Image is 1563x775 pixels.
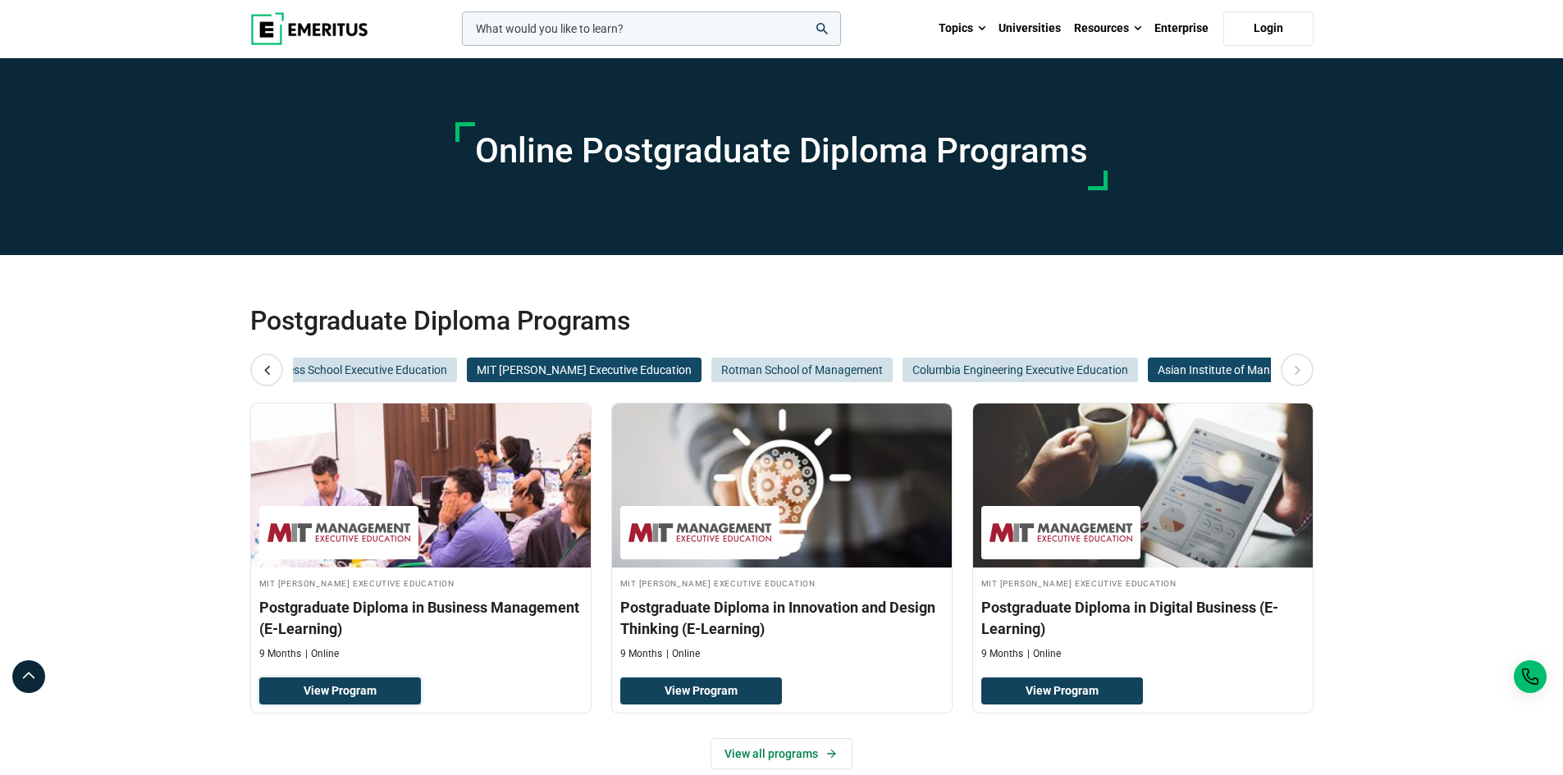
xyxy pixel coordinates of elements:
img: Postgraduate Diploma in Digital Business (E-Learning) | Online Strategy and Innovation Course [973,403,1313,568]
button: Asian Institute of Management [1148,358,1325,382]
h4: MIT [PERSON_NAME] Executive Education [620,576,944,590]
img: MIT Sloan Executive Education [267,514,410,551]
img: Postgraduate Diploma in Innovation and Design Thinking (E-Learning) | Online Strategy and Innovat... [612,403,952,568]
h4: MIT [PERSON_NAME] Executive Education [259,576,583,590]
p: 9 Months [981,647,1023,661]
h3: Postgraduate Diploma in Business Management (E-Learning) [259,597,583,638]
h4: MIT [PERSON_NAME] Executive Education [981,576,1305,590]
button: Columbia Business School Executive Education [199,358,457,382]
p: Online [1027,647,1061,661]
button: MIT [PERSON_NAME] Executive Education [467,358,702,382]
img: Postgraduate Diploma in Business Management (E-Learning) | Online Leadership Course [251,403,591,568]
button: Columbia Engineering Executive Education [903,358,1138,382]
a: Strategy and Innovation Course by MIT Sloan Executive Education - MIT Sloan Executive Education M... [612,403,952,669]
a: Leadership Course by MIT Sloan Executive Education - MIT Sloan Executive Education MIT [PERSON_NA... [251,403,591,669]
button: Rotman School of Management [711,358,893,382]
a: View Program [981,677,1143,705]
h1: Online Postgraduate Diploma Programs [475,130,1088,171]
p: 9 Months [259,647,301,661]
a: View Program [620,677,782,705]
img: MIT Sloan Executive Education [989,514,1132,551]
p: Online [666,647,700,661]
h3: Postgraduate Diploma in Digital Business (E-Learning) [981,597,1305,638]
input: woocommerce-product-search-field-0 [462,11,841,46]
h3: Postgraduate Diploma in Innovation and Design Thinking (E-Learning) [620,597,944,638]
p: Online [305,647,339,661]
p: 9 Months [620,647,662,661]
img: MIT Sloan Executive Education [628,514,771,551]
a: Login [1223,11,1314,46]
a: View Program [259,677,421,705]
a: View all programs [711,738,852,769]
a: Strategy and Innovation Course by MIT Sloan Executive Education - MIT Sloan Executive Education M... [973,403,1313,669]
h2: Postgraduate Diploma Programs [250,304,1314,337]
